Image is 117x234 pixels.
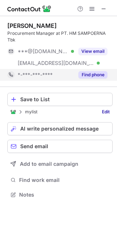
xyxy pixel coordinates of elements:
span: Notes [19,191,110,198]
img: ContactOut v5.3.10 [7,4,52,13]
button: Reveal Button [78,71,107,78]
img: ContactOut [10,109,16,115]
div: [PERSON_NAME] [7,22,57,29]
button: Send email [7,140,113,153]
button: Add to email campaign [7,157,113,171]
span: Add to email campaign [20,161,78,167]
span: Find work email [19,177,110,183]
button: Reveal Button [78,48,107,55]
span: [EMAIL_ADDRESS][DOMAIN_NAME] [18,60,94,66]
div: Save to List [20,96,109,102]
button: Save to List [7,93,113,106]
button: AI write personalized message [7,122,113,135]
p: mylist [25,109,38,114]
span: ***@[DOMAIN_NAME] [18,48,68,55]
button: Notes [7,190,113,200]
a: Edit [99,108,113,116]
button: Find work email [7,175,113,185]
div: Procurement Manager at PT. HM SAMPOERNA Tbk [7,30,113,43]
span: Send email [20,143,48,149]
span: AI write personalized message [20,126,99,132]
